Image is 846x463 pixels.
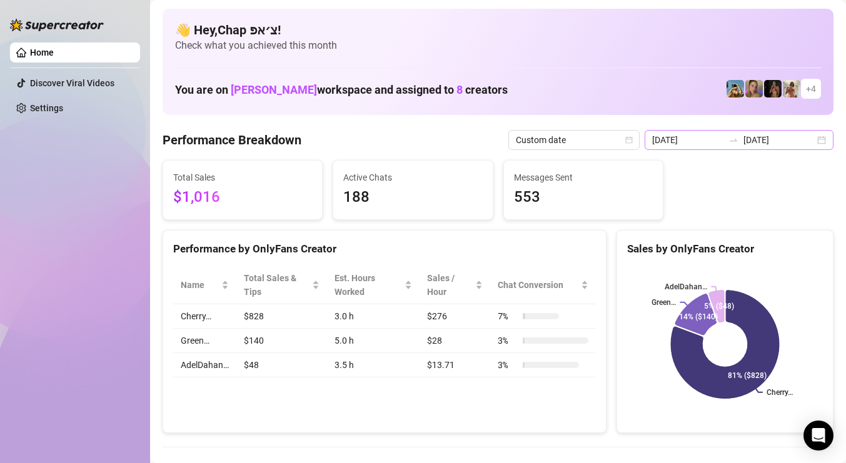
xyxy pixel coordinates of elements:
text: AdelDahan… [665,282,707,291]
img: Green [783,80,800,97]
td: $140 [236,329,327,353]
th: Chat Conversion [490,266,596,304]
span: Chat Conversion [498,278,578,292]
img: Babydanix [727,80,744,97]
img: Cherry [745,80,763,97]
td: $276 [420,304,490,329]
span: 3 % [498,334,518,347]
span: Active Chats [343,171,482,184]
span: 7 % [498,309,518,323]
a: Settings [30,103,63,113]
span: Sales / Hour [427,271,473,299]
span: 553 [514,186,653,209]
span: swap-right [728,135,738,145]
a: Home [30,47,54,57]
td: Green… [173,329,236,353]
span: [PERSON_NAME] [231,83,317,96]
img: the_bohema [764,80,782,97]
h4: 👋 Hey, Chap צ׳אפ ! [175,21,821,39]
td: 3.5 h [327,353,420,377]
span: calendar [625,136,633,144]
td: $828 [236,304,327,329]
div: Sales by OnlyFans Creator [627,241,823,257]
td: $48 [236,353,327,377]
th: Sales / Hour [420,266,490,304]
span: Check what you achieved this month [175,39,821,52]
span: Custom date [516,131,632,149]
h1: You are on workspace and assigned to creators [175,83,508,97]
span: Total Sales & Tips [244,271,310,299]
td: $13.71 [420,353,490,377]
span: Total Sales [173,171,312,184]
span: 188 [343,186,482,209]
input: End date [743,133,815,147]
th: Name [173,266,236,304]
span: to [728,135,738,145]
span: Name [181,278,219,292]
td: 5.0 h [327,329,420,353]
input: Start date [652,133,723,147]
td: AdelDahan… [173,353,236,377]
div: Performance by OnlyFans Creator [173,241,596,257]
img: logo-BBDzfeDw.svg [10,19,104,31]
a: Discover Viral Videos [30,78,114,88]
div: Open Intercom Messenger [803,421,833,451]
td: Cherry… [173,304,236,329]
span: Messages Sent [514,171,653,184]
span: 3 % [498,358,518,372]
span: + 4 [806,82,816,96]
span: 8 [456,83,463,96]
td: 3.0 h [327,304,420,329]
span: $1,016 [173,186,312,209]
th: Total Sales & Tips [236,266,327,304]
text: Cherry… [767,388,793,397]
div: Est. Hours Worked [335,271,402,299]
td: $28 [420,329,490,353]
text: Green… [652,298,676,307]
h4: Performance Breakdown [163,131,301,149]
